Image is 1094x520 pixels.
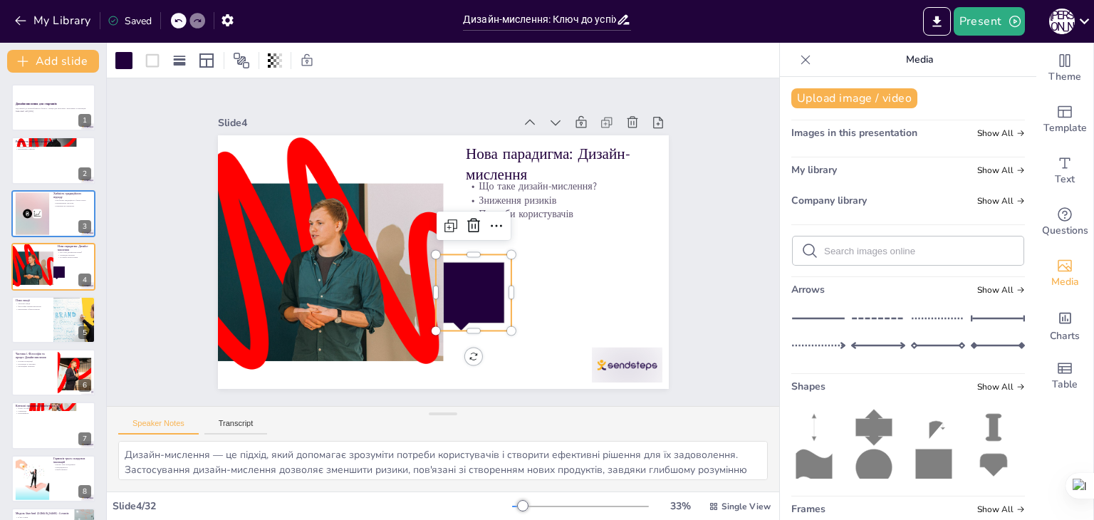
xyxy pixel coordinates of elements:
[11,402,95,449] div: 7
[16,145,91,147] p: Високий ризик стартапів
[16,139,91,143] p: Реальність стартап-середовища
[195,49,218,72] div: Layout
[1043,120,1087,136] span: Template
[1048,69,1081,85] span: Theme
[78,114,91,127] div: 1
[977,196,1025,206] span: Show all
[977,128,1025,138] span: Show all
[16,511,71,516] p: Модель Stanford [DOMAIN_NAME]: 5 етапів
[53,202,91,204] p: Неперевірені гіпотези
[1049,9,1075,34] div: І [PERSON_NAME]
[977,165,1025,175] span: Show all
[11,84,95,131] div: https://cdn.sendsteps.com/images/logo/sendsteps_logo_white.pnghttps://cdn.sendsteps.com/images/lo...
[463,9,616,30] input: Insert title
[923,7,951,36] button: Export to PowerPoint
[16,365,53,368] p: Інноваційні рішення
[16,410,91,412] p: Співпраця
[1055,172,1075,187] span: Text
[1036,299,1093,350] div: Add charts and graphs
[824,246,1015,256] input: Search images online
[78,274,91,286] div: 4
[487,199,650,301] p: Що таке дизайн-мислення?
[1036,43,1093,94] div: Change the overall theme
[78,167,91,180] div: 2
[58,244,91,252] p: Нова парадигма: Дизайн-мислення
[1042,223,1088,239] span: Questions
[791,283,825,296] span: Arrows
[78,432,91,445] div: 7
[791,88,917,108] button: Upload image / video
[11,243,95,290] div: https://cdn.sendsteps.com/images/logo/sendsteps_logo_white.pnghttps://cdn.sendsteps.com/images/lo...
[16,108,91,110] p: Від емпатії до масштабованого бізнесу. Лекція для магістрів з економіки та інновацій.
[233,52,250,69] span: Position
[16,110,91,113] p: Generated with [URL]
[11,9,97,32] button: My Library
[480,211,643,313] p: Зниження ризиків
[58,256,91,259] p: Потреби користувачів
[53,192,91,199] p: Хибність традиційного підходу
[16,305,49,308] p: Філософія Дизайн-мислення
[16,142,91,145] p: Чому стартапи зазнають невдачі?
[11,296,95,343] div: https://cdn.sendsteps.com/images/logo/sendsteps_logo_white.pnghttps://cdn.sendsteps.com/images/lo...
[11,190,95,237] div: https://cdn.sendsteps.com/images/logo/sendsteps_logo_white.pnghttps://cdn.sendsteps.com/images/lo...
[1051,274,1079,290] span: Media
[53,468,91,471] p: Прибутковість
[78,379,91,392] div: 6
[78,485,91,498] div: 8
[1050,328,1080,344] span: Charts
[473,223,636,326] p: Потреби користувачів
[1036,145,1093,197] div: Add text boxes
[977,285,1025,295] span: Show all
[16,407,91,410] p: Фокус на людині
[16,352,53,360] p: Частина I. Філософія та процес Дизайн-мислення
[11,137,95,184] div: https://cdn.sendsteps.com/images/logo/sendsteps_logo_white.pnghttps://cdn.sendsteps.com/images/lo...
[16,298,49,302] p: План лекції
[977,382,1025,392] span: Show all
[16,302,49,305] p: Частини лекції
[58,254,91,256] p: Зниження ризиків
[78,220,91,233] div: 3
[491,167,668,294] p: Нова парадигма: Дизайн-мислення
[1036,350,1093,402] div: Add a table
[791,163,837,177] span: My library
[16,363,53,365] p: Інтеграція в стартапи
[113,499,512,513] div: Slide 4 / 32
[16,516,71,519] p: П'ять етапів
[791,194,867,207] span: Company library
[78,326,91,339] div: 5
[1036,248,1093,299] div: Add images, graphics, shapes or video
[16,404,91,408] p: Ключові принципи Дизайн-мислення
[11,455,95,502] div: 8
[58,251,91,254] p: Що таке дизайн-мислення?
[53,463,91,466] p: Баланс між складовими
[791,380,825,393] span: Shapes
[304,20,568,180] div: Slide 4
[817,43,1022,77] p: Media
[53,466,91,469] p: Інноваційність
[791,502,825,516] span: Frames
[53,199,91,202] p: Проблеми традиційного бізнес-плану
[791,126,917,140] span: Images in this presentation
[108,14,152,28] div: Saved
[7,50,99,73] button: Add slide
[954,7,1025,36] button: Present
[1036,197,1093,248] div: Get real-time input from your audience
[16,360,53,363] p: Основні концепції
[16,102,57,105] strong: Дизайн-мислення для стартапів
[16,308,49,311] p: Економічне обґрунтування
[1036,94,1093,145] div: Add ready made slides
[11,349,95,396] div: https://cdn.sendsteps.com/images/logo/sendsteps_logo_white.pnghttps://cdn.sendsteps.com/images/lo...
[721,501,771,512] span: Single View
[1049,7,1075,36] button: І [PERSON_NAME]
[53,457,91,464] p: Гармонія трьох складових інновацій
[53,204,91,207] p: Навчання як пріоритет
[204,419,268,435] button: Transcript
[16,412,91,415] p: Ітеративність
[118,419,199,435] button: Speaker Notes
[663,499,697,513] div: 33 %
[1052,377,1078,392] span: Table
[118,441,768,480] textarea: Дизайн-мислення — це підхід, який допомагає зрозуміти потреби користувачів і створити ефективні р...
[977,504,1025,514] span: Show all
[16,147,91,150] p: Визначення стартапу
